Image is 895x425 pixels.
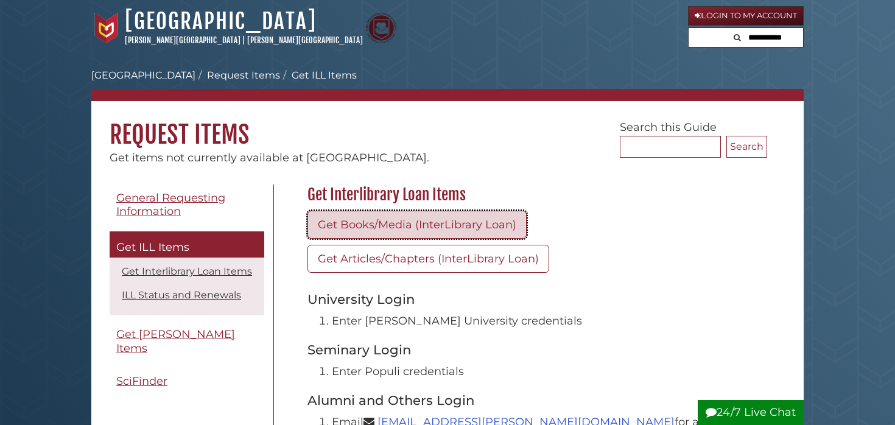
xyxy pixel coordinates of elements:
[307,392,761,408] h3: Alumni and Others Login
[125,35,240,45] a: [PERSON_NAME][GEOGRAPHIC_DATA]
[91,101,804,150] h1: Request Items
[307,291,761,307] h3: University Login
[242,35,245,45] span: |
[110,231,264,258] a: Get ILL Items
[207,69,280,81] a: Request Items
[366,13,396,43] img: Calvin Theological Seminary
[307,245,549,273] a: Get Articles/Chapters (InterLibrary Loan)
[247,35,363,45] a: [PERSON_NAME][GEOGRAPHIC_DATA]
[726,136,767,158] button: Search
[698,400,804,425] button: 24/7 Live Chat
[730,28,745,44] button: Search
[91,13,122,43] img: Calvin University
[110,368,264,395] a: SciFinder
[122,265,252,277] a: Get Interlibrary Loan Items
[110,184,264,225] a: General Requesting Information
[91,69,195,81] a: [GEOGRAPHIC_DATA]
[116,191,225,219] span: General Requesting Information
[116,374,167,388] span: SciFinder
[110,321,264,362] a: Get [PERSON_NAME] Items
[307,342,761,357] h3: Seminary Login
[116,328,235,355] span: Get [PERSON_NAME] Items
[332,364,761,380] li: Enter Populi credentials
[110,151,429,164] span: Get items not currently available at [GEOGRAPHIC_DATA].
[332,313,761,329] li: Enter [PERSON_NAME] University credentials
[110,184,264,401] div: Guide Pages
[125,8,317,35] a: [GEOGRAPHIC_DATA]
[688,6,804,26] a: Login to My Account
[307,211,527,239] a: Get Books/Media (InterLibrary Loan)
[116,241,189,254] span: Get ILL Items
[91,68,804,101] nav: breadcrumb
[122,289,241,301] a: ILL Status and Renewals
[734,33,741,41] i: Search
[280,68,357,83] li: Get ILL Items
[301,185,767,205] h2: Get Interlibrary Loan Items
